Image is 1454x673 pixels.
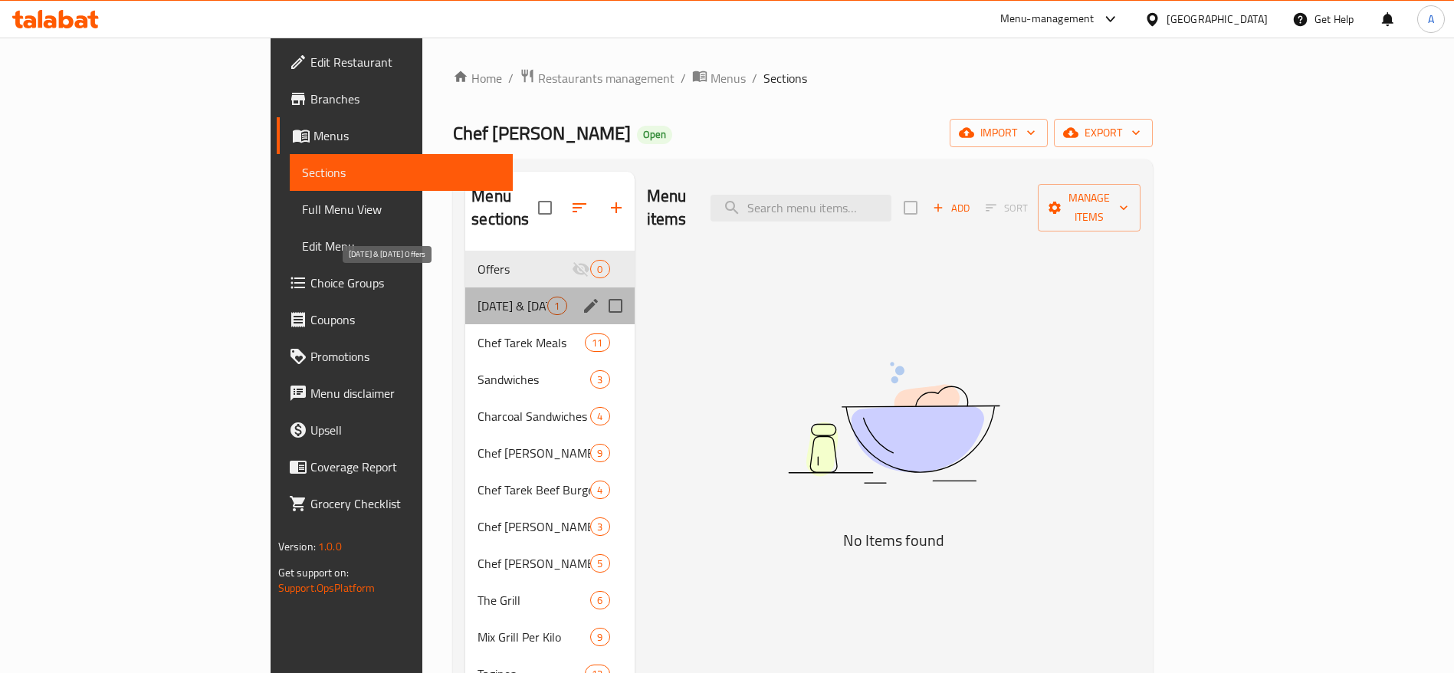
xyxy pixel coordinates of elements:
span: Chef Tarek Meals [478,333,585,352]
span: A [1428,11,1434,28]
a: Edit Menu [290,228,514,264]
span: Upsell [310,421,501,439]
button: export [1054,119,1153,147]
span: import [962,123,1036,143]
span: Edit Restaurant [310,53,501,71]
li: / [681,69,686,87]
span: The Grill [478,591,590,609]
input: search [711,195,891,222]
a: Edit Restaurant [277,44,514,80]
div: items [590,370,609,389]
a: Menus [692,68,746,88]
div: Chef Tarek Fried Chicken Burger [478,517,590,536]
img: dish.svg [702,321,1085,524]
a: Choice Groups [277,264,514,301]
button: Manage items [1038,184,1141,231]
span: Version: [278,537,316,556]
span: 9 [591,630,609,645]
div: items [590,481,609,499]
button: Add section [598,189,635,226]
a: Sections [290,154,514,191]
div: items [590,260,609,278]
span: Mix Grill Per Kilo [478,628,590,646]
span: Chef [PERSON_NAME] Chicken Burger [478,517,590,536]
span: 0 [591,262,609,277]
button: edit [579,294,602,317]
span: Menus [711,69,746,87]
div: Charcoal Sandwiches4 [465,398,634,435]
span: Add [930,199,972,217]
a: Support.OpsPlatform [278,578,376,598]
li: / [752,69,757,87]
span: 1 [548,299,566,314]
span: Restaurants management [538,69,674,87]
div: Chef Tarek Meals11 [465,324,634,361]
span: Promotions [310,347,501,366]
span: 4 [591,483,609,497]
div: items [590,407,609,425]
div: [GEOGRAPHIC_DATA] [1167,11,1268,28]
span: Coverage Report [310,458,501,476]
span: Offers [478,260,572,278]
span: Branches [310,90,501,108]
span: 3 [591,520,609,534]
span: 9 [591,446,609,461]
div: Open [637,126,672,144]
div: Chef [PERSON_NAME]5 [465,545,634,582]
span: [DATE] & [DATE] Offers [478,297,547,315]
span: Chef [PERSON_NAME] [453,116,631,150]
span: Open [637,128,672,141]
span: 1.0.0 [318,537,342,556]
span: Edit Menu [302,237,501,255]
div: items [585,333,609,352]
a: Grocery Checklist [277,485,514,522]
div: Offers0 [465,251,634,287]
span: Charcoal Sandwiches [478,407,590,425]
span: Sections [302,163,501,182]
button: import [950,119,1048,147]
div: items [590,554,609,573]
span: Sort sections [561,189,598,226]
span: Select all sections [529,192,561,224]
div: items [547,297,566,315]
span: Select section first [976,196,1038,220]
div: [DATE] & [DATE] Offers1edit [465,287,634,324]
a: Branches [277,80,514,117]
a: Menus [277,117,514,154]
div: Menu-management [1000,10,1095,28]
div: Chef Tarek Beef Burger4 [465,471,634,508]
span: Add item [927,196,976,220]
h2: Menu items [647,185,693,231]
span: Menus [313,126,501,145]
span: Sandwiches [478,370,590,389]
span: Chef [PERSON_NAME] [478,554,590,573]
div: items [590,628,609,646]
a: Restaurants management [520,68,674,88]
span: Grocery Checklist [310,494,501,513]
div: items [590,444,609,462]
a: Upsell [277,412,514,448]
div: Chef Tarek Beef Burger [478,481,590,499]
div: Chef [PERSON_NAME] Chicken Burger3 [465,508,634,545]
div: Sandwiches3 [465,361,634,398]
span: 4 [591,409,609,424]
div: items [590,517,609,536]
div: Chef Tarek Trays [478,554,590,573]
span: Sections [763,69,807,87]
span: Menu disclaimer [310,384,501,402]
span: Chef [PERSON_NAME] [478,444,590,462]
span: 6 [591,593,609,608]
div: Mix Grill Per Kilo9 [465,619,634,655]
span: Coupons [310,310,501,329]
div: Chef [PERSON_NAME]9 [465,435,634,471]
a: Full Menu View [290,191,514,228]
svg: Inactive section [572,260,590,278]
button: Add [927,196,976,220]
span: 5 [591,556,609,571]
div: items [590,591,609,609]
